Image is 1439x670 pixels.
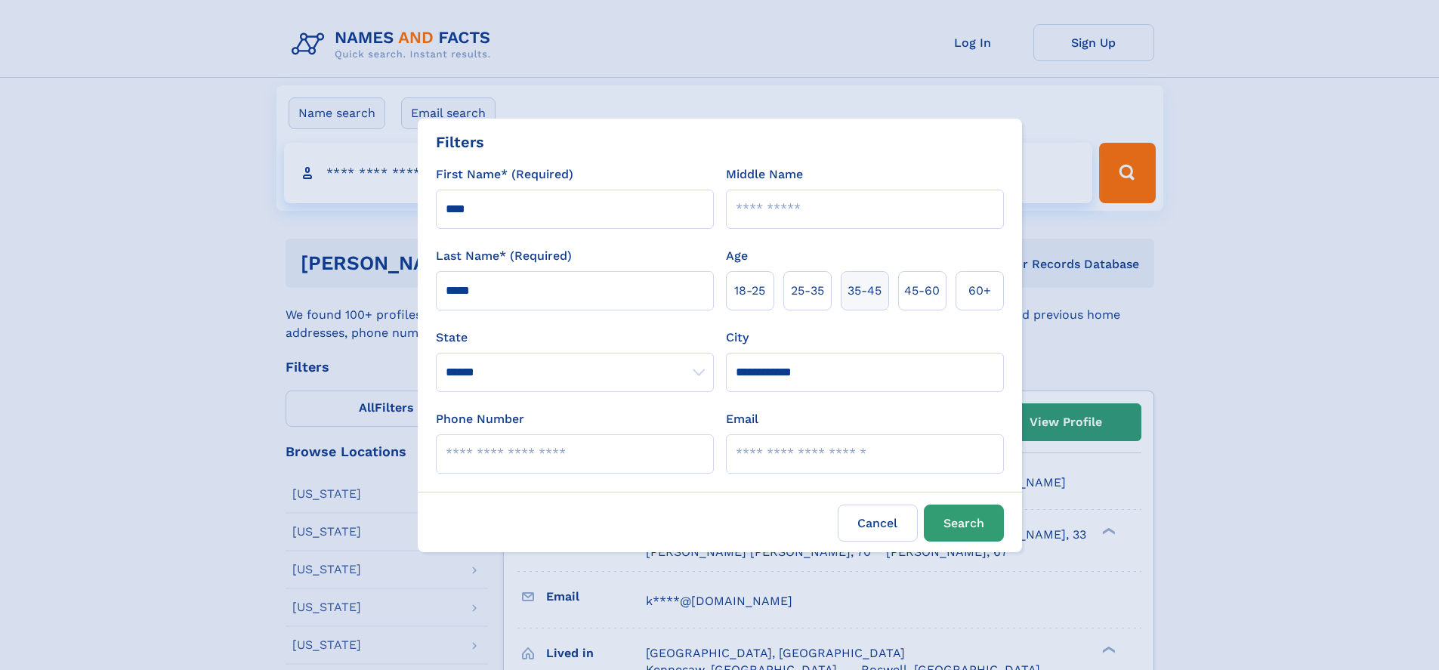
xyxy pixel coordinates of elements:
[436,247,572,265] label: Last Name* (Required)
[924,505,1004,542] button: Search
[734,282,765,300] span: 18‑25
[791,282,824,300] span: 25‑35
[726,329,749,347] label: City
[848,282,882,300] span: 35‑45
[726,165,803,184] label: Middle Name
[436,329,714,347] label: State
[436,131,484,153] div: Filters
[968,282,991,300] span: 60+
[436,165,573,184] label: First Name* (Required)
[726,410,758,428] label: Email
[904,282,940,300] span: 45‑60
[838,505,918,542] label: Cancel
[726,247,748,265] label: Age
[436,410,524,428] label: Phone Number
